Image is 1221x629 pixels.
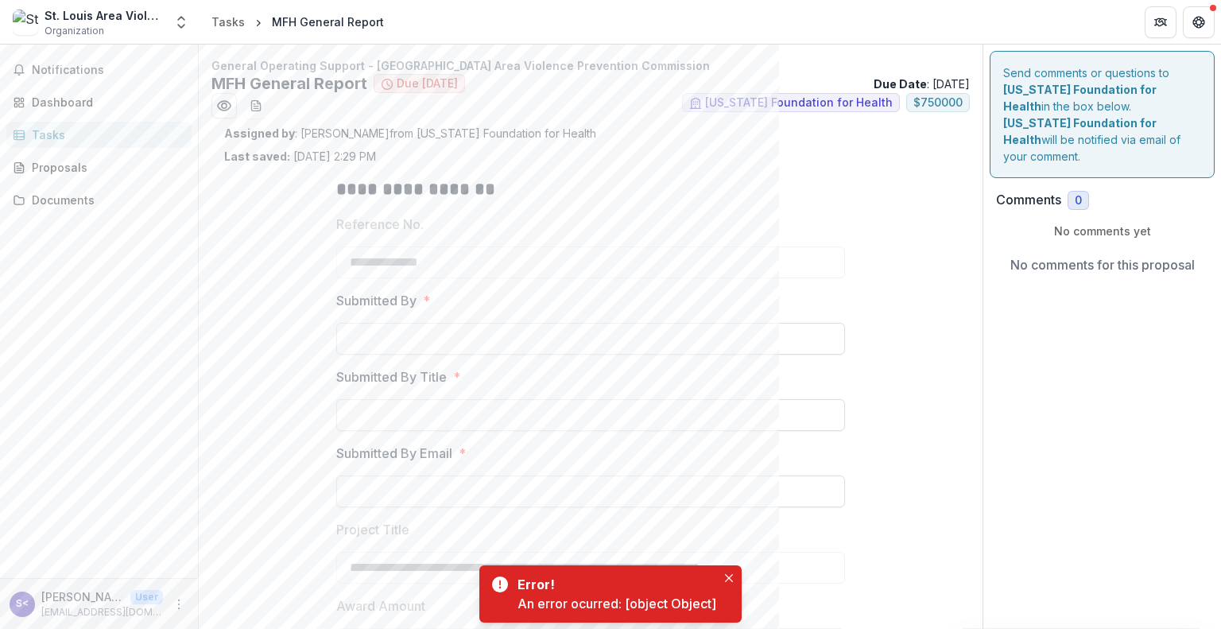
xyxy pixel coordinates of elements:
[336,444,452,463] p: Submitted By Email
[243,93,269,118] button: download-word-button
[336,291,417,310] p: Submitted By
[211,14,245,30] div: Tasks
[224,148,376,165] p: [DATE] 2:29 PM
[336,520,409,539] p: Project Title
[32,64,185,77] span: Notifications
[6,187,192,213] a: Documents
[45,7,164,24] div: St. Louis Area Violence Prevention Commission
[32,94,179,111] div: Dashboard
[41,588,124,605] p: [PERSON_NAME] <[EMAIL_ADDRESS][DOMAIN_NAME]>
[874,77,927,91] strong: Due Date
[874,76,970,92] p: : [DATE]
[205,10,251,33] a: Tasks
[169,595,188,614] button: More
[6,89,192,115] a: Dashboard
[517,594,716,613] div: An error ocurred: [object Object]
[336,367,447,386] p: Submitted By Title
[913,96,963,110] span: $ 750000
[211,93,237,118] button: Preview ac857f55-2ea7-46a4-96ab-b777788df567.pdf
[224,126,295,140] strong: Assigned by
[1003,83,1157,113] strong: [US_STATE] Foundation for Health
[13,10,38,35] img: St. Louis Area Violence Prevention Commission
[32,126,179,143] div: Tasks
[41,605,163,619] p: [EMAIL_ADDRESS][DOMAIN_NAME]
[170,6,192,38] button: Open entity switcher
[211,57,970,74] p: General Operating Support - [GEOGRAPHIC_DATA] Area Violence Prevention Commission
[1075,194,1082,208] span: 0
[1010,255,1195,274] p: No comments for this proposal
[996,223,1208,239] p: No comments yet
[6,57,192,83] button: Notifications
[1145,6,1176,38] button: Partners
[130,590,163,604] p: User
[32,192,179,208] div: Documents
[990,51,1215,178] div: Send comments or questions to in the box below. will be notified via email of your comment.
[205,10,390,33] nav: breadcrumb
[996,192,1061,208] h2: Comments
[211,74,367,93] h2: MFH General Report
[6,122,192,148] a: Tasks
[45,24,104,38] span: Organization
[517,575,710,594] div: Error!
[6,154,192,181] a: Proposals
[1183,6,1215,38] button: Get Help
[1003,116,1157,146] strong: [US_STATE] Foundation for Health
[336,596,425,615] p: Award Amount
[397,77,458,91] span: Due [DATE]
[224,125,957,142] p: : [PERSON_NAME] from [US_STATE] Foundation for Health
[719,569,738,588] button: Close
[16,599,29,609] div: Serena Muhammad <smuhammad@stlmhb.org>
[32,159,179,176] div: Proposals
[705,96,893,110] span: [US_STATE] Foundation for Health
[336,215,424,234] p: Reference No.
[224,149,290,163] strong: Last saved:
[272,14,384,30] div: MFH General Report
